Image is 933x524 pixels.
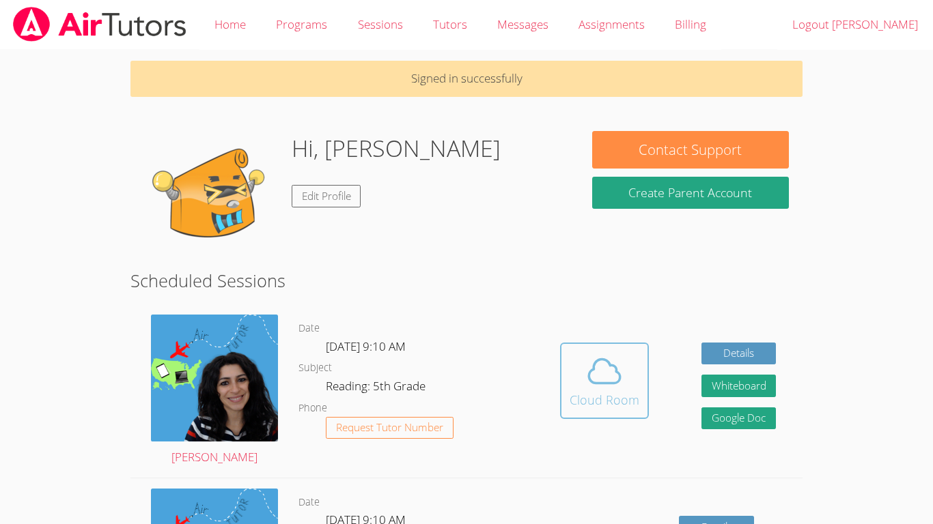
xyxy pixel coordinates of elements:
dd: Reading: 5th Grade [326,377,428,400]
img: default.png [144,131,281,267]
a: [PERSON_NAME] [151,315,278,467]
a: Edit Profile [292,185,361,207]
a: Google Doc [701,407,777,430]
button: Whiteboard [701,375,777,397]
button: Contact Support [592,131,789,169]
img: airtutors_banner-c4298cdbf04f3fff15de1276eac7730deb9818008684d7c2e4769d2f7ddbe033.png [12,7,188,42]
dt: Subject [298,360,332,377]
button: Cloud Room [560,343,649,419]
span: [DATE] 9:10 AM [326,338,406,354]
h1: Hi, [PERSON_NAME] [292,131,501,166]
dt: Phone [298,400,327,417]
button: Request Tutor Number [326,417,454,439]
button: Create Parent Account [592,177,789,209]
dt: Date [298,320,320,337]
dt: Date [298,494,320,511]
p: Signed in successfully [130,61,803,97]
span: Request Tutor Number [336,422,443,433]
a: Details [701,343,777,365]
span: Messages [497,16,548,32]
div: Cloud Room [570,390,639,409]
img: air%20tutor%20avatar.png [151,315,278,441]
h2: Scheduled Sessions [130,267,803,293]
